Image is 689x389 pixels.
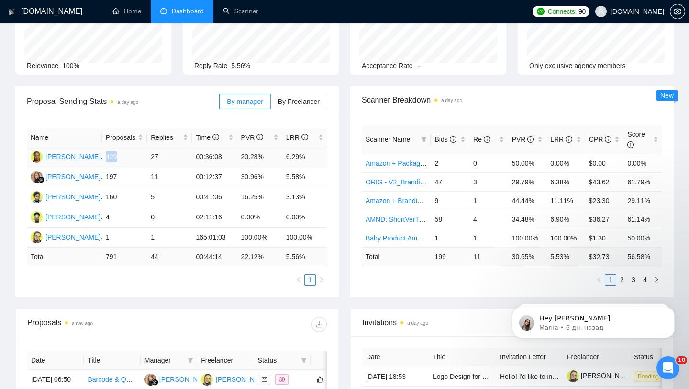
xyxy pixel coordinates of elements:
[640,275,650,285] a: 4
[147,187,192,207] td: 5
[237,187,282,207] td: 16.25%
[144,355,184,366] span: Manager
[469,154,508,172] td: 0
[473,136,490,143] span: Re
[605,275,616,285] a: 1
[293,274,304,286] li: Previous Page
[31,191,43,203] img: AO
[197,351,254,370] th: Freelancer
[31,211,43,223] img: JA
[88,376,259,383] a: Barcode & QR Code Design for Ecoxion Bottle Packaging
[102,228,147,248] td: 1
[31,171,43,183] img: KY
[282,207,327,228] td: 0.00%
[431,247,469,266] td: 199
[102,187,147,207] td: 160
[616,274,628,286] li: 2
[301,134,308,140] span: info-circle
[623,154,662,172] td: 0.00%
[537,8,545,15] img: upwork-logo.png
[598,8,604,15] span: user
[508,172,547,191] td: 29.79%
[45,172,100,182] div: [PERSON_NAME]
[634,372,667,380] a: Pending
[256,134,263,140] span: info-circle
[585,172,624,191] td: $43.62
[160,8,167,14] span: dashboard
[676,356,687,364] span: 10
[258,355,297,366] span: Status
[508,210,547,229] td: 34.48%
[192,147,237,167] td: 00:36:08
[147,207,192,228] td: 0
[144,374,156,386] img: KY
[508,191,547,210] td: 44.44%
[192,167,237,187] td: 00:12:37
[62,62,79,69] span: 100%
[660,92,674,99] span: New
[546,172,585,191] td: 6.38%
[278,98,320,105] span: By Freelancer
[38,176,44,183] img: gigradar-bm.png
[366,216,566,223] a: AMND: ShortVerT - V2_Branding, Short Prompt, >36$/h, no agency
[317,376,323,383] span: like
[102,147,147,167] td: 429
[434,136,456,143] span: Bids
[366,160,525,167] a: Amazon + Package, Short prompt, >35$/h, no agency
[546,154,585,172] td: 0.00%
[311,317,327,332] button: download
[304,274,316,286] li: 1
[102,207,147,228] td: 4
[431,210,469,229] td: 58
[316,274,327,286] button: right
[299,353,309,367] span: filter
[429,348,496,366] th: Title
[188,357,193,363] span: filter
[112,7,141,15] a: homeHome
[282,167,327,187] td: 5.58%
[634,371,663,382] span: Pending
[223,7,258,15] a: searchScanner
[27,95,219,107] span: Proposal Sending Stats
[201,374,213,386] img: AS
[296,277,301,283] span: left
[231,62,250,69] span: 5.56%
[550,136,572,143] span: LRR
[546,247,585,266] td: 5.53 %
[498,286,689,354] iframe: To enrich screen reader interactions, please activate Accessibility in Grammarly extension settings
[585,191,624,210] td: $23.30
[527,136,534,143] span: info-circle
[546,210,585,229] td: 6.90%
[102,248,147,266] td: 791
[147,248,192,266] td: 44
[578,6,586,17] span: 90
[279,377,285,382] span: dollar
[301,357,307,363] span: filter
[31,151,43,163] img: D
[623,247,662,266] td: 56.58 %
[237,248,282,266] td: 22.12 %
[27,128,102,147] th: Name
[27,248,102,266] td: Total
[72,321,93,326] time: a day ago
[429,366,496,387] td: Logo Design for Charity: Locks Not Lost
[362,62,413,69] span: Acceptance Rate
[192,207,237,228] td: 02:11:16
[172,7,204,15] span: Dashboard
[496,348,563,366] th: Invitation Letter
[529,62,626,69] span: Only exclusive agency members
[670,8,685,15] span: setting
[147,228,192,248] td: 1
[192,248,237,266] td: 00:44:14
[31,213,100,220] a: JA[PERSON_NAME]
[417,62,421,69] span: --
[362,366,429,387] td: [DATE] 18:53
[654,277,659,283] span: right
[147,147,192,167] td: 27
[27,317,177,332] div: Proposals
[237,228,282,248] td: 100.00%
[117,100,138,105] time: a day ago
[593,274,605,286] button: left
[366,136,410,143] span: Scanner Name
